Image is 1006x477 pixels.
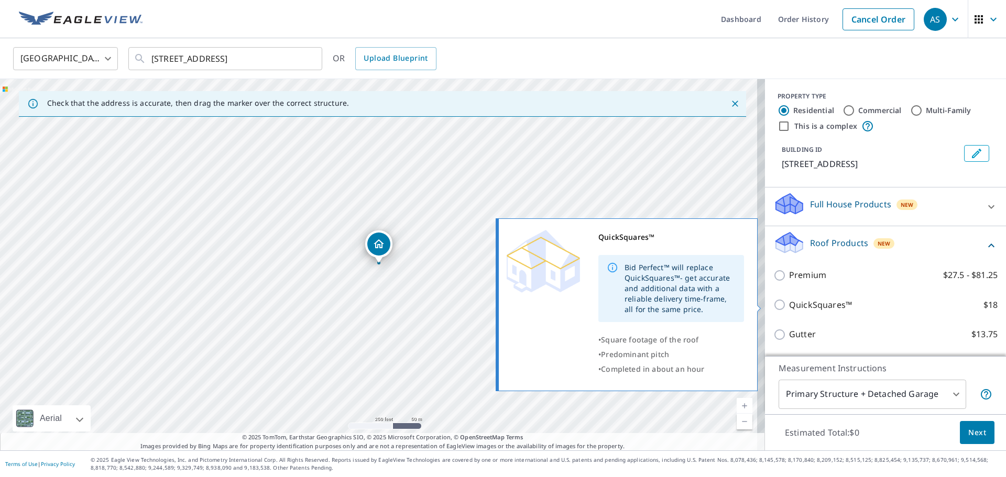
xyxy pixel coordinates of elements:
span: New [901,201,914,209]
div: PROPERTY TYPE [778,92,993,101]
div: OR [333,47,436,70]
div: Roof ProductsNew [773,230,998,260]
a: Current Level 17, Zoom Out [737,414,752,429]
a: OpenStreetMap [460,433,504,441]
span: Upload Blueprint [364,52,428,65]
span: Predominant pitch [601,349,669,359]
button: Edit building 1 [964,145,989,162]
span: © 2025 TomTom, Earthstar Geographics SIO, © 2025 Microsoft Corporation, © [242,433,523,442]
a: Privacy Policy [41,460,75,468]
p: © 2025 Eagle View Technologies, Inc. and Pictometry International Corp. All Rights Reserved. Repo... [91,456,1001,472]
div: • [598,347,744,362]
div: [GEOGRAPHIC_DATA] [13,44,118,73]
div: Dropped pin, building 1, Residential property, 1728 Spruce St Quincy, IL 62301 [365,230,392,263]
p: Roof Products [810,237,868,249]
a: Upload Blueprint [355,47,436,70]
div: Bid Perfect™ will replace QuickSquares™- get accurate and additional data with a reliable deliver... [625,258,736,319]
span: New [878,239,891,248]
p: $27.5 - $81.25 [943,269,998,282]
div: Aerial [13,405,91,431]
p: QuickSquares™ [789,298,852,312]
p: $18 [983,298,998,312]
p: | [5,461,75,467]
button: Next [960,421,994,445]
div: Aerial [37,405,65,431]
span: Square footage of the roof [601,335,698,345]
p: Gutter [789,328,816,341]
input: Search by address or latitude-longitude [151,44,301,73]
p: Premium [789,269,826,282]
label: Commercial [858,105,902,116]
div: AS [924,8,947,31]
img: Premium [507,230,580,293]
div: Full House ProductsNew [773,192,998,221]
label: Residential [793,105,834,116]
p: [STREET_ADDRESS] [782,158,960,170]
p: $13.75 [971,328,998,341]
span: Next [968,426,986,439]
a: Terms [506,433,523,441]
span: Your report will include the primary structure and a detached garage if one exists. [980,388,992,401]
p: Estimated Total: $0 [777,421,868,444]
div: QuickSquares™ [598,230,744,245]
p: Full House Products [810,198,891,210]
a: Current Level 17, Zoom In [737,398,752,414]
label: Multi-Family [926,105,971,116]
div: • [598,332,744,347]
a: Terms of Use [5,460,38,468]
button: Close [728,97,742,110]
p: Measurement Instructions [779,362,992,374]
p: Check that the address is accurate, then drag the marker over the correct structure. [47,98,349,108]
span: Completed in about an hour [601,364,704,374]
div: Primary Structure + Detached Garage [779,380,966,409]
label: This is a complex [794,121,857,131]
div: • [598,362,744,376]
a: Cancel Order [843,8,914,30]
img: EV Logo [19,12,143,27]
p: BUILDING ID [782,145,822,154]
